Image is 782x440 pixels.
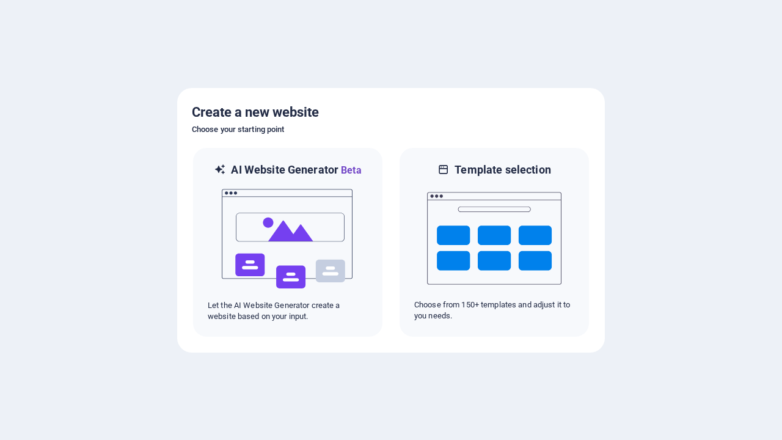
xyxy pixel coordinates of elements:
h5: Create a new website [192,103,590,122]
div: Template selectionChoose from 150+ templates and adjust it to you needs. [398,147,590,338]
div: AI Website GeneratorBetaaiLet the AI Website Generator create a website based on your input. [192,147,384,338]
h6: Choose your starting point [192,122,590,137]
p: Choose from 150+ templates and adjust it to you needs. [414,299,574,321]
img: ai [221,178,355,300]
h6: AI Website Generator [231,163,361,178]
h6: Template selection [455,163,550,177]
p: Let the AI Website Generator create a website based on your input. [208,300,368,322]
span: Beta [338,164,362,176]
